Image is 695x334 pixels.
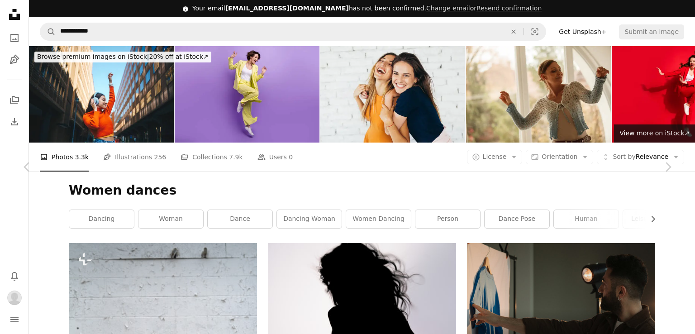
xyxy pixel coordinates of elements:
[619,24,684,39] button: Submit an image
[268,301,456,310] a: silhouette of woman covering her face with her hair
[5,289,24,307] button: Profile
[320,46,465,143] img: Friends dancing indoors
[614,124,695,143] a: View more on iStock↗
[5,267,24,285] button: Notifications
[623,210,688,228] a: leisure activity
[138,210,203,228] a: woman
[504,23,524,40] button: Clear
[229,152,243,162] span: 7.9k
[483,153,507,160] span: License
[524,23,546,40] button: Visual search
[277,210,342,228] a: dancing woman
[5,29,24,47] a: Photos
[613,153,668,162] span: Relevance
[208,210,272,228] a: dance
[175,46,319,143] img: Full size photo of carefree overjoyed happy woman dance motion wear lime yellow flared outfit jum...
[641,124,695,210] a: Next
[5,310,24,329] button: Menu
[5,91,24,109] a: Collections
[154,152,167,162] span: 256
[426,5,542,12] span: or
[415,210,480,228] a: person
[69,210,134,228] a: dancing
[466,46,611,143] img: Mature woman dancing around her living room and having fun
[467,150,523,164] button: License
[29,46,217,68] a: Browse premium images on iStock|20% off at iStock↗
[5,51,24,69] a: Illustrations
[346,210,411,228] a: women dancing
[103,143,166,172] a: Illustrations 256
[526,150,593,164] button: Orientation
[554,210,619,228] a: human
[619,129,690,137] span: View more on iStock ↗
[485,210,549,228] a: dance pose
[192,4,542,13] div: Your email has not been confirmed.
[476,4,542,13] button: Resend confirmation
[613,153,635,160] span: Sort by
[553,24,612,39] a: Get Unsplash+
[225,5,349,12] span: [EMAIL_ADDRESS][DOMAIN_NAME]
[69,182,655,199] h1: Women dances
[289,152,293,162] span: 0
[426,5,470,12] a: Change email
[7,291,22,305] img: Avatar of user Оксана Петрова
[257,143,293,172] a: Users 0
[181,143,243,172] a: Collections 7.9k
[542,153,577,160] span: Orientation
[645,210,655,228] button: scroll list to the right
[5,113,24,131] a: Download History
[40,23,546,41] form: Find visuals sitewide
[34,52,211,62] div: 20% off at iStock ↗
[40,23,56,40] button: Search Unsplash
[37,53,149,60] span: Browse premium images on iStock |
[597,150,684,164] button: Sort byRelevance
[29,46,174,143] img: Young woman dancing with headphones in an urban setting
